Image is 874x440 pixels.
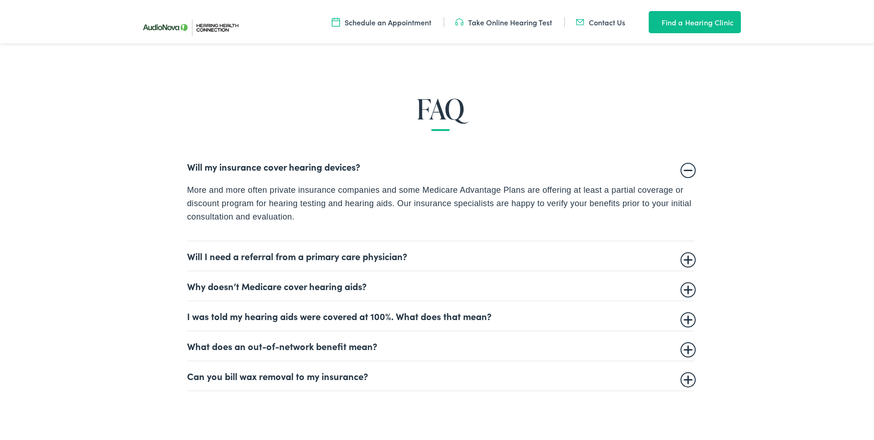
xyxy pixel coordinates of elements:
summary: Why doesn’t Medicare cover hearing aids? [187,279,694,290]
h2: FAQ [35,92,845,122]
a: Take Online Hearing Test [455,15,552,25]
a: Schedule an Appointment [332,15,431,25]
img: utility icon [649,15,657,26]
a: Contact Us [576,15,625,25]
p: More and more often private insurance companies and some Medicare Advantage Plans are offering at... [187,182,694,221]
summary: Will my insurance cover hearing devices? [187,159,694,170]
summary: Will I need a referral from a primary care physician? [187,249,694,260]
summary: What does an out-of-network benefit mean? [187,339,694,350]
img: utility icon [455,15,463,25]
summary: I was told my hearing aids were covered at 100%. What does that mean? [187,309,694,320]
summary: Can you bill wax removal to my insurance? [187,369,694,380]
img: utility icon [576,15,584,25]
a: Find a Hearing Clinic [649,9,741,31]
img: utility icon [332,15,340,25]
